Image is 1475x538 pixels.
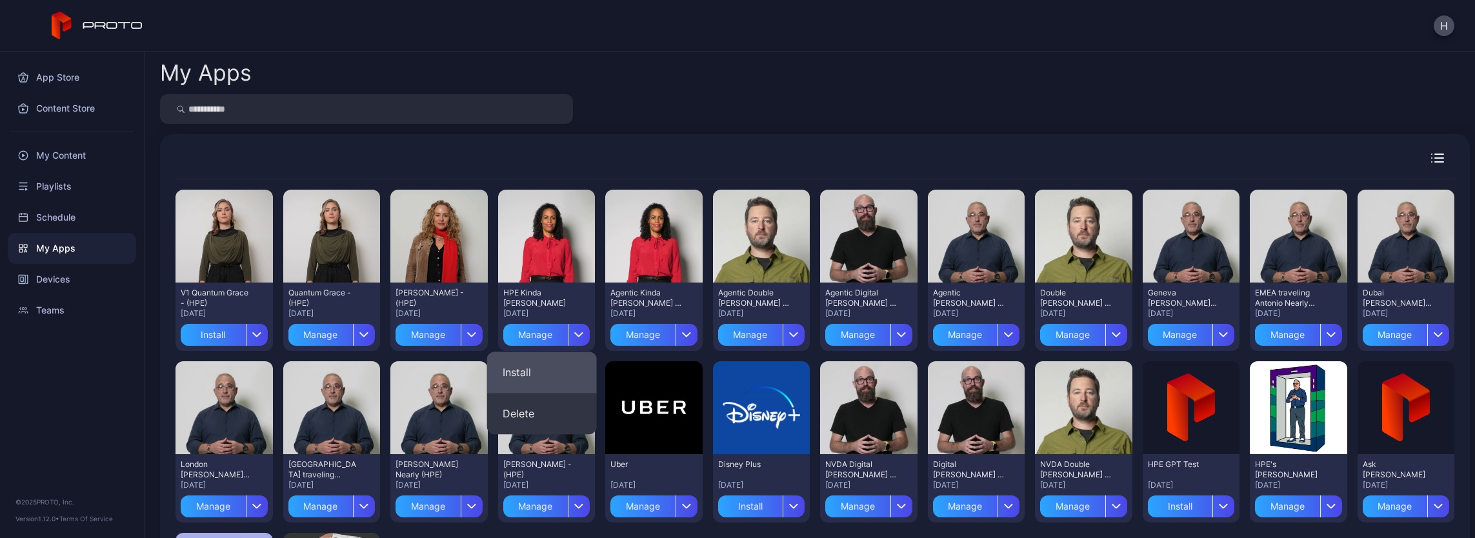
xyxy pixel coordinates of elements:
a: Content Store [8,93,136,124]
div: Lisa Kristine - (HPE) [396,288,467,308]
button: Manage [1363,490,1450,517]
div: Agentic Digital Daniel - (HPE) [825,288,896,308]
div: Install [181,324,246,346]
div: [DATE] [825,308,912,319]
div: Disney Plus [718,459,789,470]
button: Install [181,319,268,346]
div: Double Dan - (HPE) [1040,288,1111,308]
div: Agentic Antonio Nearly - (HPE) [933,288,1004,308]
div: HPE GPT Test [1148,459,1219,470]
div: [DATE] [396,480,483,490]
button: H [1434,15,1454,36]
div: [DATE] [1148,480,1235,490]
div: [DATE] [1363,308,1450,319]
button: Manage [1040,490,1127,517]
div: Manage [825,324,890,346]
div: [DATE] [181,308,268,319]
div: [DATE] [181,480,268,490]
div: [DATE] [933,308,1020,319]
a: Devices [8,264,136,295]
button: Manage [503,490,590,517]
a: Teams [8,295,136,326]
div: Antonio Neri - (HPE) [503,459,574,480]
div: NVDA Digital Daniel - (HPE) [825,459,896,480]
div: Geneva Antonio Nearly (HPE) [1148,288,1219,308]
button: Manage [718,319,805,346]
div: [DATE] [718,480,805,490]
div: [DATE] [1148,308,1235,319]
div: Dubai Antonio Nearly (HPE) [1363,288,1434,308]
div: [DATE] [1255,480,1342,490]
div: Manage [1040,324,1105,346]
div: North America traveling Antonio Nearly (HPE) [288,459,359,480]
div: [DATE] [825,480,912,490]
button: Manage [181,490,268,517]
div: Install [1148,495,1213,517]
div: HPE Kinda Krista [503,288,574,308]
div: NVDA Double Dan - (HPE) [1040,459,1111,480]
button: Install [487,352,597,393]
button: Manage [933,319,1020,346]
span: Version 1.12.0 • [15,515,59,523]
div: Install [718,495,783,517]
button: Manage [1148,319,1235,346]
div: [DATE] [1040,480,1127,490]
div: [DATE] [396,308,483,319]
a: Schedule [8,202,136,233]
div: [DATE] [288,308,376,319]
div: My Apps [160,62,252,84]
div: [DATE] [1255,308,1342,319]
div: [DATE] [1040,308,1127,319]
div: © 2025 PROTO, Inc. [15,497,128,507]
div: Manage [1148,324,1213,346]
button: Manage [610,319,697,346]
div: Manage [1255,324,1320,346]
div: Manage [1363,324,1428,346]
div: Manage [1363,495,1428,517]
div: [DATE] [610,308,697,319]
div: [DATE] [503,480,590,490]
div: [DATE] [718,308,805,319]
button: Manage [396,319,483,346]
button: Manage [396,490,483,517]
div: Digital Daniel - (HPE) [933,459,1004,480]
button: Manage [503,319,590,346]
div: Ask Antonio [1363,459,1434,480]
div: Manage [288,324,354,346]
div: EMEA traveling Antonio Nearly (HPE) [1255,288,1326,308]
div: Manage [181,495,246,517]
button: Delete [487,393,597,434]
div: Manage [396,324,461,346]
div: [DATE] [933,480,1020,490]
button: Install [1148,490,1235,517]
button: Manage [933,490,1020,517]
a: Terms Of Service [59,515,113,523]
button: Manage [825,490,912,517]
div: [DATE] [503,308,590,319]
div: Agentic Kinda Krista - (HPE) [610,288,681,308]
div: Manage [610,495,676,517]
button: Manage [1040,319,1127,346]
button: Manage [1255,319,1342,346]
button: Manage [610,490,697,517]
div: HPE's Antonio Nearly [1255,459,1326,480]
a: Playlists [8,171,136,202]
div: London Antonio Nearly (HPE) [181,459,252,480]
div: Manage [825,495,890,517]
a: App Store [8,62,136,93]
div: Agentic Double Dan - (HPE) [718,288,789,308]
a: My Apps [8,233,136,264]
div: Manage [933,495,998,517]
button: Install [718,490,805,517]
div: Houston Antonio Nearly (HPE) [396,459,467,480]
div: Quantum Grace - (HPE) [288,288,359,308]
div: Manage [288,495,354,517]
div: [DATE] [1363,480,1450,490]
div: Manage [503,324,568,346]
